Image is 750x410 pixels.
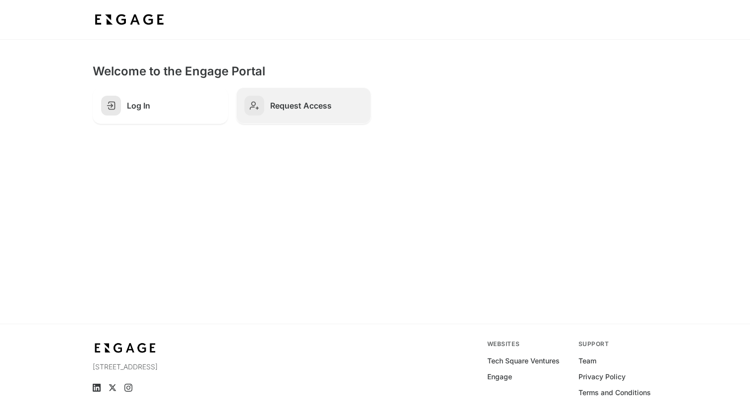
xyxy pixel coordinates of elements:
[93,384,101,392] a: LinkedIn
[487,340,567,348] div: Websites
[270,101,363,111] h2: Request Access
[236,87,371,124] a: Request Access
[487,372,512,382] a: Engage
[93,11,166,29] img: bdf1fb74-1727-4ba0-a5bd-bc74ae9fc70b.jpeg
[93,362,265,372] p: [STREET_ADDRESS]
[487,356,560,366] a: Tech Square Ventures
[127,101,220,111] h2: Log In
[93,87,228,124] a: Log In
[578,340,658,348] div: Support
[124,384,132,392] a: Instagram
[578,372,626,382] a: Privacy Policy
[109,384,116,392] a: X (Twitter)
[93,340,158,356] img: bdf1fb74-1727-4ba0-a5bd-bc74ae9fc70b.jpeg
[93,63,658,79] h2: Welcome to the Engage Portal
[578,388,651,398] a: Terms and Conditions
[578,356,596,366] a: Team
[93,384,265,392] ul: Social media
